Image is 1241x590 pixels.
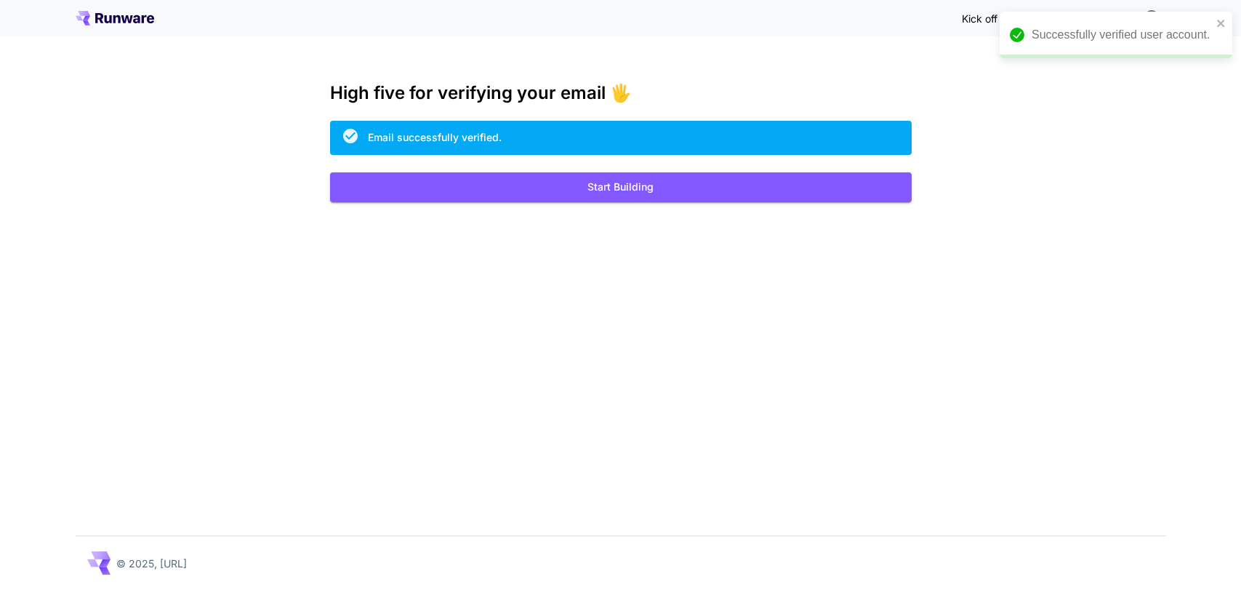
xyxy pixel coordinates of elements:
span: Kick off with [962,12,1020,25]
button: Start Building [330,172,912,202]
div: Successfully verified user account. [1032,26,1212,44]
h3: High five for verifying your email 🖐️ [330,83,912,103]
p: © 2025, [URL] [116,556,187,571]
button: In order to qualify for free credit, you need to sign up with a business email address and click ... [1137,3,1166,32]
div: Email successfully verified. [368,129,502,145]
button: close [1216,17,1226,29]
